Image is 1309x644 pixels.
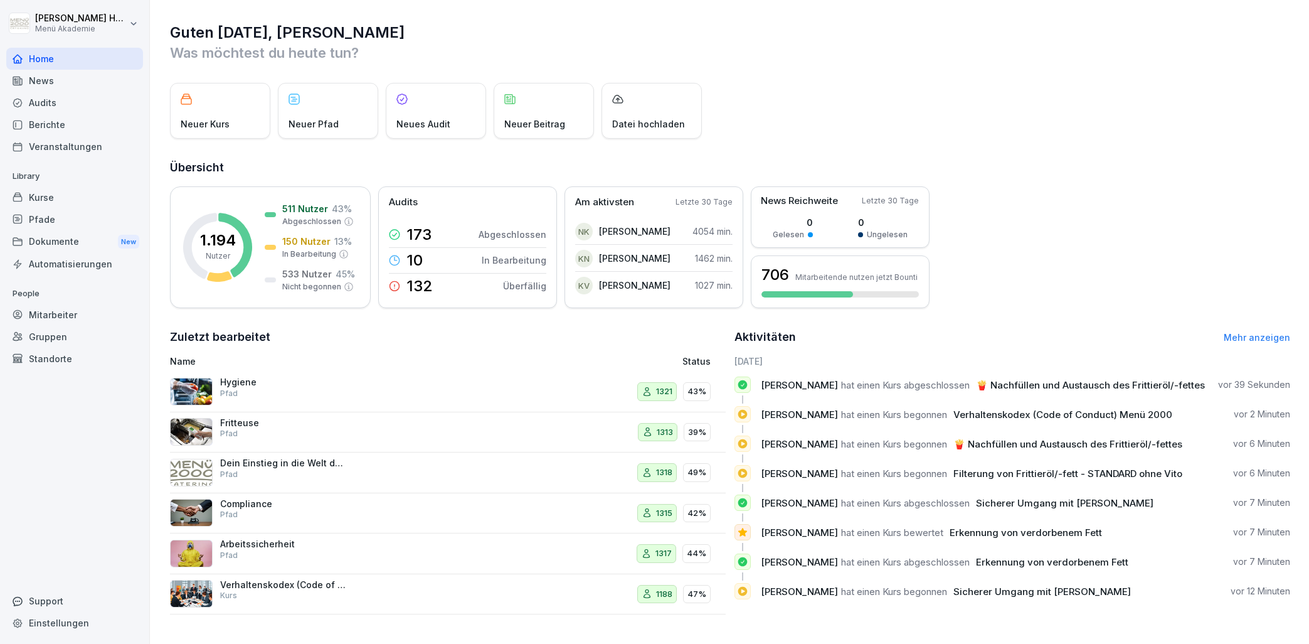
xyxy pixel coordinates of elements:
[795,272,918,282] p: Mitarbeitende nutzen jetzt Bounti
[695,252,733,265] p: 1462 min.
[170,328,726,346] h2: Zuletzt bearbeitet
[761,497,838,509] span: [PERSON_NAME]
[406,253,423,268] p: 10
[35,24,127,33] p: Menü Akademie
[687,466,706,479] p: 49%
[6,326,143,348] a: Gruppen
[289,117,339,131] p: Neuer Pfad
[181,117,230,131] p: Neuer Kurs
[841,497,970,509] span: hat einen Kurs abgeschlossen
[599,279,670,292] p: [PERSON_NAME]
[406,227,432,242] p: 173
[282,216,341,227] p: Abgeschlossen
[482,254,546,267] p: In Bearbeitung
[6,230,143,254] a: DokumenteNew
[687,385,706,398] p: 43%
[862,195,919,207] p: Letzte 30 Tage
[396,117,450,131] p: Neues Audit
[841,379,970,391] span: hat einen Kurs abgeschlossen
[761,527,838,539] span: [PERSON_NAME]
[1233,555,1290,568] p: vor 7 Minuten
[687,588,706,601] p: 47%
[6,92,143,114] a: Audits
[976,497,1153,509] span: Sicherer Umgang mit [PERSON_NAME]
[761,264,789,286] h3: 706
[170,574,726,615] a: Verhaltenskodex (Code of Conduct) Menü 2000Kurs118847%
[6,70,143,92] div: News
[6,136,143,158] a: Veranstaltungen
[206,250,230,262] p: Nutzer
[170,372,726,412] a: HygienePfad132143%
[761,556,838,568] span: [PERSON_NAME]
[841,556,970,568] span: hat einen Kurs abgeschlossen
[1233,467,1290,480] p: vor 6 Minuten
[656,507,672,520] p: 1315
[6,304,143,326] a: Mitarbeiter
[761,379,838,391] span: [PERSON_NAME]
[6,186,143,208] a: Kurse
[170,378,213,405] img: l7j8ma1q6cu44qkpc9tlpgs1.png
[682,355,711,368] p: Status
[220,498,346,510] p: Compliance
[170,499,213,527] img: f7m8v62ee7n5nq2sscivbeev.png
[35,13,127,24] p: [PERSON_NAME] Hemken
[6,208,143,230] div: Pfade
[676,196,733,208] p: Letzte 30 Tage
[867,229,908,240] p: Ungelesen
[1233,437,1290,450] p: vor 6 Minuten
[6,48,143,70] div: Home
[953,468,1182,480] span: Filterung von Frittieröl/-fett - STANDARD ohne Vito
[773,216,813,229] p: 0
[282,281,341,292] p: Nicht begonnen
[170,23,1290,43] h1: Guten [DATE], [PERSON_NAME]
[1234,408,1290,421] p: vor 2 Minuten
[336,267,355,281] p: 45 %
[170,43,1290,63] p: Was möchtest du heute tun?
[220,417,346,429] p: Fritteuse
[504,117,565,131] p: Neuer Beitrag
[170,534,726,574] a: ArbeitssicherheitPfad131744%
[841,409,947,421] span: hat einen Kurs begonnen
[1233,526,1290,539] p: vor 7 Minuten
[389,195,418,210] p: Audits
[6,348,143,370] a: Standorte
[220,428,238,439] p: Pfad
[575,195,634,210] p: Am aktivsten
[200,233,236,248] p: 1.194
[976,556,1128,568] span: Erkennung von verdorbenem Fett
[6,230,143,254] div: Dokumente
[170,580,213,608] img: hh3kvobgi93e94d22i1c6810.png
[953,409,1172,421] span: Verhaltenskodex (Code of Conduct) Menü 2000
[6,590,143,612] div: Support
[734,355,1290,368] h6: [DATE]
[841,527,943,539] span: hat einen Kurs bewertet
[1224,332,1290,343] a: Mehr anzeigen
[657,426,673,439] p: 1313
[220,579,346,591] p: Verhaltenskodex (Code of Conduct) Menü 2000
[334,235,352,248] p: 13 %
[170,159,1290,176] h2: Übersicht
[761,194,838,208] p: News Reichweite
[655,547,672,560] p: 1317
[656,385,672,398] p: 1321
[6,284,143,304] p: People
[692,225,733,238] p: 4054 min.
[953,586,1131,598] span: Sicherer Umgang mit [PERSON_NAME]
[1233,496,1290,509] p: vor 7 Minuten
[170,493,726,534] a: CompliancePfad131542%
[479,228,546,241] p: Abgeschlossen
[282,235,331,248] p: 150 Nutzer
[332,202,352,215] p: 43 %
[220,388,238,399] p: Pfad
[950,527,1102,539] span: Erkennung von verdorbenem Fett
[170,540,213,567] img: q4sqv7mlyvifhw23vdoza0ik.png
[841,468,947,480] span: hat einen Kurs begonnen
[976,379,1205,391] span: 🍟 Nachfüllen und Austausch des Frittieröl/-fettes
[220,539,346,550] p: Arbeitssicherheit
[282,267,332,281] p: 533 Nutzer
[841,586,947,598] span: hat einen Kurs begonnen
[599,252,670,265] p: [PERSON_NAME]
